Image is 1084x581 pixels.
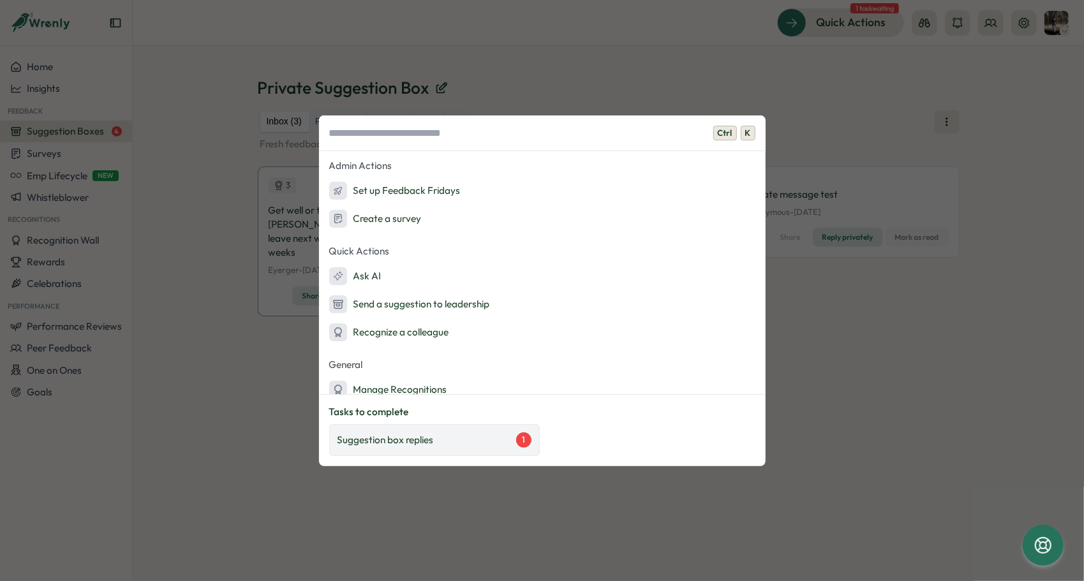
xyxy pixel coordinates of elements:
[319,156,766,175] p: Admin Actions
[338,433,434,447] p: Suggestion box replies
[329,295,490,313] div: Send a suggestion to leadership
[329,381,447,399] div: Manage Recognitions
[319,291,766,317] button: Send a suggestion to leadership
[516,432,531,448] div: 1
[329,267,382,285] div: Ask AI
[329,405,755,419] p: Tasks to complete
[319,242,766,261] p: Quick Actions
[319,355,766,374] p: General
[329,323,449,341] div: Recognize a colleague
[319,263,766,289] button: Ask AI
[329,182,461,200] div: Set up Feedback Fridays
[319,206,766,232] button: Create a survey
[319,320,766,345] button: Recognize a colleague
[319,178,766,203] button: Set up Feedback Fridays
[329,210,422,228] div: Create a survey
[741,126,755,141] span: K
[319,377,766,402] button: Manage Recognitions
[713,126,737,141] span: Ctrl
